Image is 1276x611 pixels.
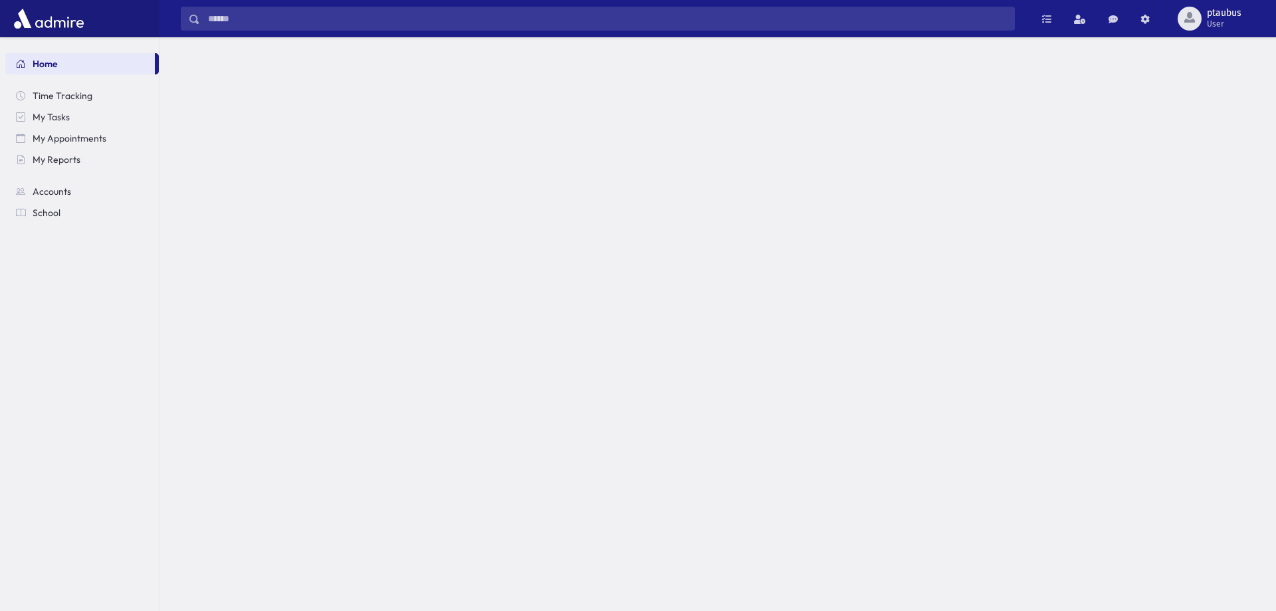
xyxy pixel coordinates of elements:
[5,181,159,202] a: Accounts
[33,132,106,144] span: My Appointments
[33,90,92,102] span: Time Tracking
[33,111,70,123] span: My Tasks
[5,149,159,170] a: My Reports
[1207,8,1241,19] span: ptaubus
[33,207,60,219] span: School
[1207,19,1241,29] span: User
[5,202,159,223] a: School
[33,154,80,166] span: My Reports
[200,7,1014,31] input: Search
[5,128,159,149] a: My Appointments
[5,53,155,74] a: Home
[11,5,87,32] img: AdmirePro
[5,106,159,128] a: My Tasks
[5,85,159,106] a: Time Tracking
[33,185,71,197] span: Accounts
[33,58,58,70] span: Home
